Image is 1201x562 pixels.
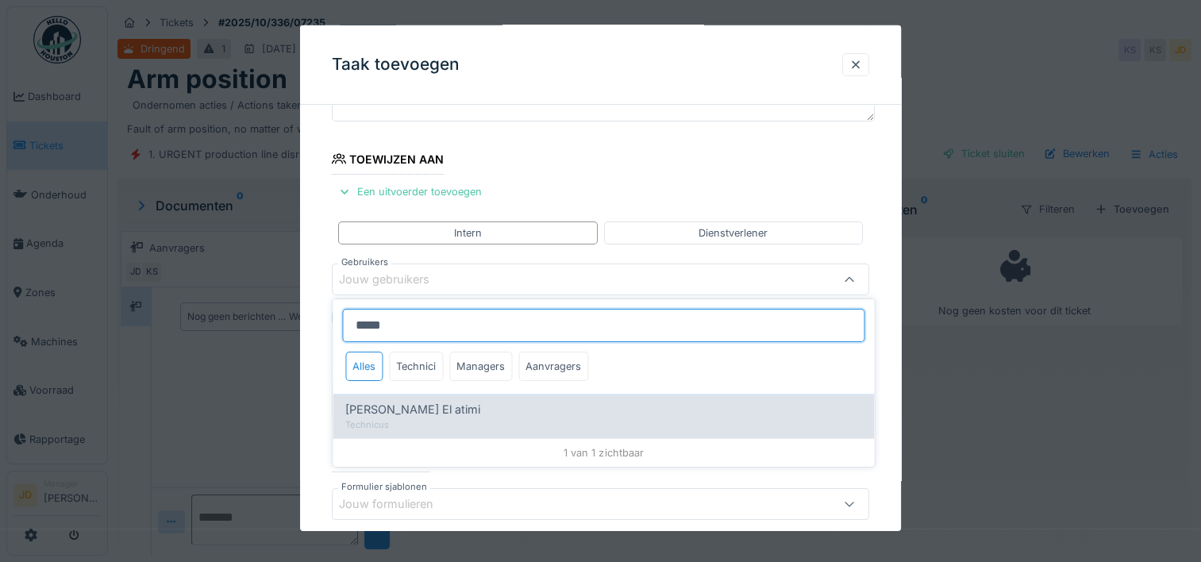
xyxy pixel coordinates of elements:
div: Toewijzen aan [332,148,444,175]
label: Gebruikers [338,256,391,269]
div: Technici [389,352,443,381]
div: Een uitvoerder toevoegen [332,181,488,202]
div: Sjabloon voor formulier maken [688,525,869,547]
div: Aanvragers [518,352,588,381]
div: Managers [449,352,512,381]
h3: Taak toevoegen [332,55,460,75]
div: 1 van 1 zichtbaar [333,438,874,467]
label: Formulier sjablonen [338,479,430,493]
div: Alles [345,352,383,381]
div: Dienstverlener [699,225,768,241]
div: Jouw formulieren [339,495,456,513]
div: Technicus [345,418,861,432]
div: Jouw gebruikers [339,271,452,288]
div: Intern [454,225,482,241]
span: [PERSON_NAME] El atimi [345,401,480,418]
